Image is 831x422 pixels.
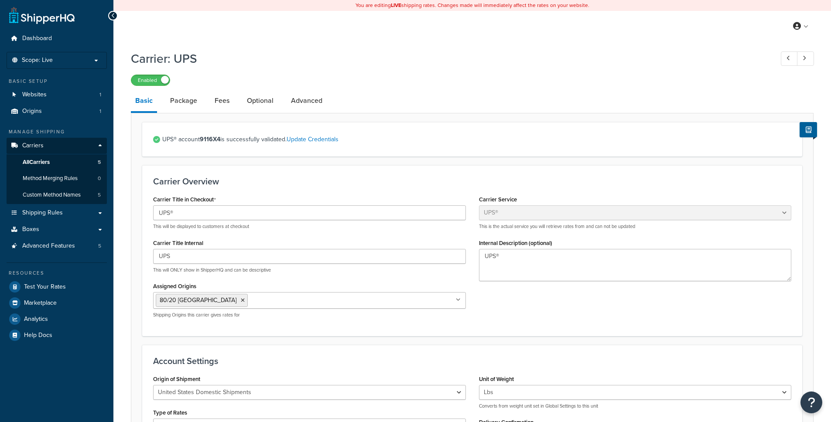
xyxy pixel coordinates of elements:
[287,90,327,111] a: Advanced
[7,138,107,204] li: Carriers
[166,90,202,111] a: Package
[153,267,466,273] p: This will ONLY show in ShipperHQ and can be descriptive
[24,299,57,307] span: Marketplace
[7,187,107,203] li: Custom Method Names
[7,238,107,254] a: Advanced Features5
[287,135,339,144] a: Update Credentials
[7,311,107,327] a: Analytics
[131,75,170,85] label: Enabled
[153,240,203,246] label: Carrier Title Internal
[153,196,216,203] label: Carrier Title in Checkout
[7,103,107,119] a: Origins1
[131,50,765,67] h1: Carrier: UPS
[22,209,63,217] span: Shipping Rules
[7,187,107,203] a: Custom Method Names5
[7,154,107,170] a: AllCarriers5
[99,91,101,99] span: 1
[99,108,101,115] span: 1
[22,142,44,150] span: Carriers
[153,223,466,230] p: This will be displayed to customers at checkout
[479,223,792,230] p: This is the actual service you will retrieve rates from and can not be updated
[7,87,107,103] a: Websites1
[7,221,107,238] a: Boxes
[479,196,517,203] label: Carrier Service
[7,205,107,221] a: Shipping Rules
[800,391,822,413] button: Open Resource Center
[7,128,107,136] div: Manage Shipping
[24,316,48,323] span: Analytics
[7,78,107,85] div: Basic Setup
[7,103,107,119] li: Origins
[131,90,157,113] a: Basic
[800,122,817,137] button: Show Help Docs
[24,332,52,339] span: Help Docs
[7,138,107,154] a: Carriers
[22,35,52,42] span: Dashboard
[153,409,187,416] label: Type of Rates
[23,191,81,199] span: Custom Method Names
[153,177,791,186] h3: Carrier Overview
[153,283,196,289] label: Assigned Origins
[98,159,101,166] span: 5
[153,312,466,318] p: Shipping Origins this carrier gives rates for
[153,376,200,382] label: Origin of Shipment
[7,87,107,103] li: Websites
[7,279,107,295] a: Test Your Rates
[7,31,107,47] a: Dashboard
[200,135,220,144] strong: 9116X4
[23,159,50,166] span: All Carriers
[7,170,107,187] li: Method Merging Rules
[7,238,107,254] li: Advanced Features
[210,90,234,111] a: Fees
[479,403,792,409] p: Converts from weight unit set in Global Settings to this unit
[98,242,101,250] span: 5
[479,240,552,246] label: Internal Description (optional)
[98,175,101,182] span: 0
[162,133,791,146] span: UPS® account is successfully validated.
[153,356,791,366] h3: Account Settings
[391,1,401,9] b: LIVE
[7,269,107,277] div: Resources
[7,170,107,187] a: Method Merging Rules0
[781,51,798,66] a: Previous Record
[22,242,75,250] span: Advanced Features
[7,295,107,311] a: Marketplace
[22,91,47,99] span: Websites
[243,90,278,111] a: Optional
[22,226,39,233] span: Boxes
[24,283,66,291] span: Test Your Rates
[22,108,42,115] span: Origins
[479,376,514,382] label: Unit of Weight
[797,51,814,66] a: Next Record
[7,327,107,343] a: Help Docs
[98,191,101,199] span: 5
[160,296,236,305] span: 80/20 [GEOGRAPHIC_DATA]
[23,175,78,182] span: Method Merging Rules
[22,57,53,64] span: Scope: Live
[479,249,792,281] textarea: UPS®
